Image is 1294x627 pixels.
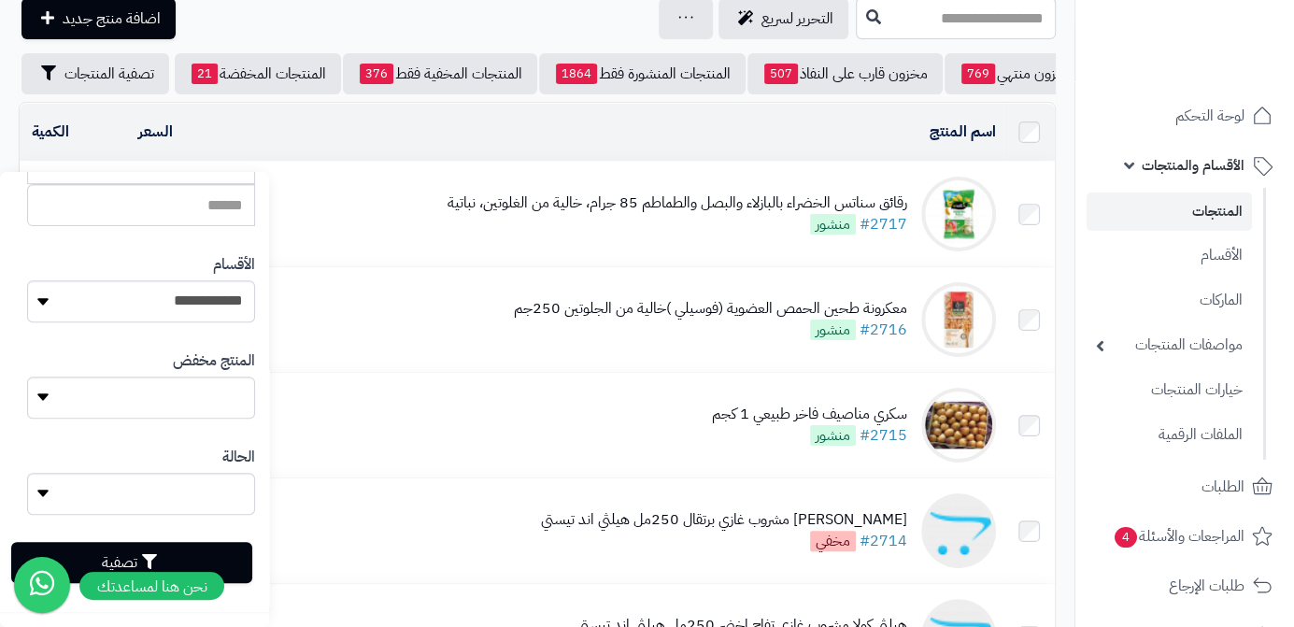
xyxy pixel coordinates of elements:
[810,320,856,340] span: منشور
[1087,563,1283,608] a: طلبات الإرجاع
[173,350,255,372] label: المنتج مخفض
[21,53,169,94] button: تصفية المنتجات
[343,53,537,94] a: المنتجات المخفية فقط376
[1087,370,1252,410] a: خيارات المنتجات
[11,542,252,583] button: تصفية
[539,53,746,94] a: المنتجات المنشورة فقط1864
[64,63,154,85] span: تصفية المنتجات
[1169,573,1244,599] span: طلبات الإرجاع
[222,447,255,468] label: الحالة
[764,64,798,84] span: 507
[860,213,907,235] a: #2717
[930,121,996,143] a: اسم المنتج
[1087,325,1252,365] a: مواصفات المنتجات
[1087,192,1252,231] a: المنتجات
[961,64,995,84] span: 769
[761,7,833,30] span: التحرير لسريع
[1167,31,1276,70] img: logo-2.png
[712,404,907,425] div: سكري مناصيف فاخر طبيعي 1 كجم
[138,121,173,143] a: السعر
[921,282,996,357] img: معكرونة طحين الحمص العضوية (فوسيلي )خالية من الجلوتين 250جم
[921,388,996,463] img: سكري مناصيف فاخر طبيعي 1 كجم
[921,177,996,251] img: رقائق سناتس الخضراء بالبازلاء والبصل والطماطم 85 جرام، خالية من الغلوتين، نباتية
[541,509,907,531] div: [PERSON_NAME] مشروب غازي برتقال 250مل هيلثي اند تيستي
[860,530,907,552] a: #2714
[860,424,907,447] a: #2715
[1113,523,1244,549] span: المراجعات والأسئلة
[810,425,856,446] span: منشور
[1175,103,1244,129] span: لوحة التحكم
[1087,464,1283,509] a: الطلبات
[1114,526,1138,549] span: 4
[1087,415,1252,455] a: الملفات الرقمية
[1087,280,1252,321] a: الماركات
[1202,474,1244,500] span: الطلبات
[1142,152,1244,178] span: الأقسام والمنتجات
[63,7,161,30] span: اضافة منتج جديد
[213,254,255,276] label: الأقسام
[514,298,907,320] div: معكرونة طحين الحمص العضوية (فوسيلي )خالية من الجلوتين 250جم
[860,319,907,341] a: #2716
[1087,235,1252,276] a: الأقسام
[1087,93,1283,138] a: لوحة التحكم
[192,64,218,84] span: 21
[448,192,907,214] div: رقائق سناتس الخضراء بالبازلاء والبصل والطماطم 85 جرام، خالية من الغلوتين، نباتية
[747,53,943,94] a: مخزون قارب على النفاذ507
[945,53,1088,94] a: مخزون منتهي769
[175,53,341,94] a: المنتجات المخفضة21
[32,121,69,143] a: الكمية
[556,64,597,84] span: 1864
[360,64,393,84] span: 376
[921,493,996,568] img: هيلثي كولا مشروب غازي برتقال 250مل هيلثي اند تيستي
[1087,514,1283,559] a: المراجعات والأسئلة4
[810,214,856,235] span: منشور
[810,531,856,551] span: مخفي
